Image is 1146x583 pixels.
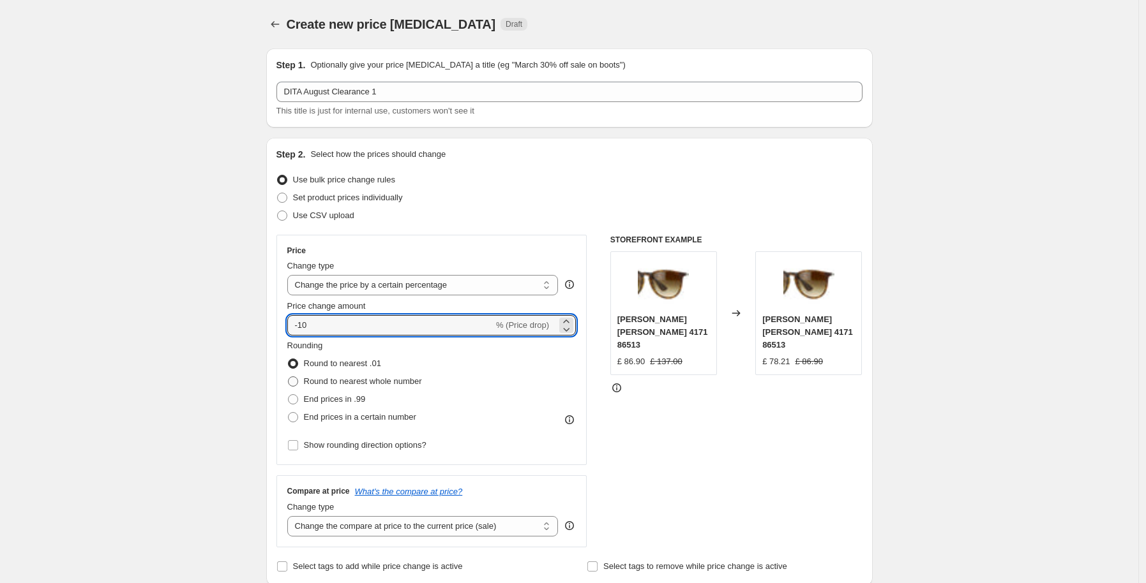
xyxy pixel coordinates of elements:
[304,412,416,422] span: End prices in a certain number
[762,314,853,350] span: [PERSON_NAME] [PERSON_NAME] 4171 86513
[304,376,422,386] span: Round to nearest whole number
[506,19,522,29] span: Draft
[563,278,576,291] div: help
[276,59,306,71] h2: Step 1.
[293,175,395,184] span: Use bulk price change rules
[762,357,790,366] span: £ 78.21
[293,561,463,571] span: Select tags to add while price change is active
[266,15,284,33] button: Price change jobs
[610,235,863,245] h6: STOREFRONT EXAMPLE
[783,258,834,309] img: ray-ban-erika-4171-86513-hd-1_80x.jpg
[293,210,354,220] span: Use CSV upload
[293,193,403,202] span: Set product prices individually
[287,315,494,336] input: -15
[287,502,335,512] span: Change type
[617,314,708,350] span: [PERSON_NAME] [PERSON_NAME] 4171 86513
[795,357,823,366] span: £ 86.90
[276,106,474,115] span: This title is just for internal use, customers won't see it
[276,82,863,102] input: 30% off holiday sale
[287,261,335,270] span: Change type
[304,440,426,450] span: Show rounding direction options?
[603,561,787,571] span: Select tags to remove while price change is active
[287,341,323,350] span: Rounding
[355,487,463,496] button: What's the compare at price?
[310,148,446,161] p: Select how the prices should change
[496,320,549,330] span: % (Price drop)
[276,148,306,161] h2: Step 2.
[287,17,496,31] span: Create new price [MEDICAL_DATA]
[310,59,625,71] p: Optionally give your price [MEDICAL_DATA] a title (eg "March 30% off sale on boots")
[304,358,381,368] span: Round to nearest .01
[638,258,689,309] img: ray-ban-erika-4171-86513-hd-1_80x.jpg
[617,357,645,366] span: £ 86.90
[304,394,366,404] span: End prices in .99
[287,486,350,496] h3: Compare at price
[287,246,306,256] h3: Price
[563,519,576,532] div: help
[287,301,366,311] span: Price change amount
[650,357,682,366] span: £ 137.00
